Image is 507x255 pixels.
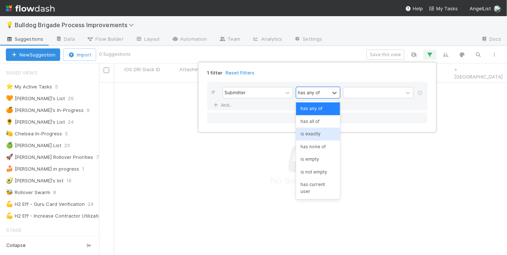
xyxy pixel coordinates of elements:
[298,89,320,96] div: has any of
[226,70,255,76] a: Reset Filters
[296,115,340,128] div: has all of
[212,100,235,110] a: And..
[296,153,340,165] div: is empty
[296,141,340,153] div: has none of
[296,102,340,115] div: has any of
[207,113,427,123] button: Or if...
[296,128,340,140] div: is exactly
[207,70,223,76] span: 1 filter
[212,87,223,100] div: If
[296,166,340,178] div: is not empty
[296,178,340,198] div: has current user
[225,89,246,96] div: Submitter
